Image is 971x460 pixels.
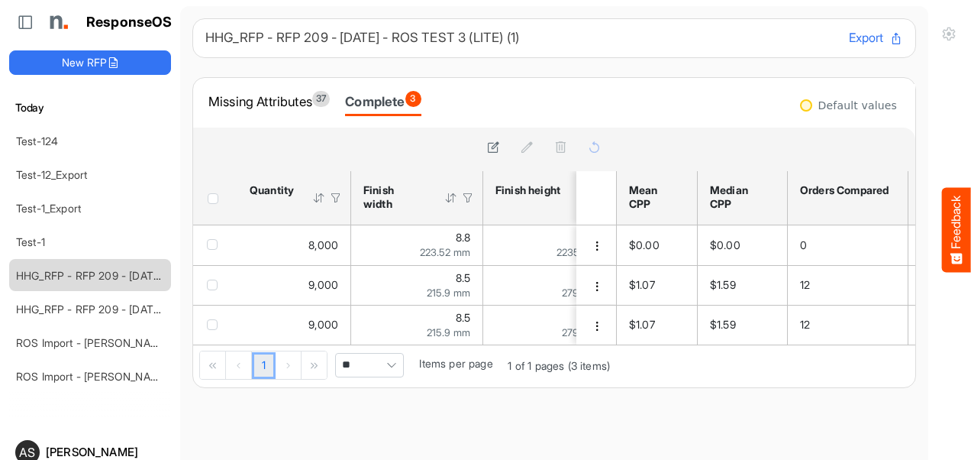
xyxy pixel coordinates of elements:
[16,269,281,282] a: HHG_RFP - RFP 209 - [DATE] - ROS TEST 3 (LITE) (1)
[237,265,351,305] td: 9000 is template cell Column Header httpsnorthellcomontologiesmapping-rulesorderhasquantity
[710,278,736,291] span: $1.59
[495,183,561,197] div: Finish height
[9,99,171,116] h6: Today
[698,225,788,265] td: $0.00 is template cell Column Header median-cpp
[849,28,903,48] button: Export
[576,225,619,265] td: 997aca42-e6a7-4fbc-a7c5-f57f363c03ef is template cell Column Header
[568,359,610,372] span: (3 items)
[302,351,327,379] div: Go to last page
[308,318,338,331] span: 9,000
[46,446,165,458] div: [PERSON_NAME]
[788,305,908,345] td: 12 is template cell Column Header orders-compared
[308,238,338,251] span: 8,000
[351,225,483,265] td: 8.8 is template cell Column Header httpsnorthellcomontologiesmapping-rulesmeasurementhasfinishsiz...
[193,345,616,387] div: Pager Container
[629,278,655,291] span: $1.07
[427,326,470,339] span: 215.9 mm
[363,183,424,211] div: Finish width
[617,225,698,265] td: $0.00 is template cell Column Header mean-cpp
[818,100,897,111] div: Default values
[456,231,470,244] span: 8.8
[16,235,45,248] a: Test-1
[237,225,351,265] td: 8000 is template cell Column Header httpsnorthellcomontologiesmapping-rulesorderhasquantity
[456,311,470,324] span: 8.5
[405,91,421,107] span: 3
[556,246,607,258] span: 2235.2 mm
[312,91,330,107] span: 37
[576,305,619,345] td: 214f34ca-149e-450f-8a18-9f50eb72b606 is template cell Column Header
[456,271,470,284] span: 8.5
[788,225,908,265] td: 0 is template cell Column Header orders-compared
[800,238,807,251] span: 0
[193,305,237,345] td: checkbox
[19,446,35,458] span: AS
[276,351,302,379] div: Go to next page
[420,246,470,258] span: 223.52 mm
[193,225,237,265] td: checkbox
[308,278,338,291] span: 9,000
[9,418,171,435] h6: [DATE]
[710,238,740,251] span: $0.00
[800,278,810,291] span: 12
[461,191,475,205] div: Filter Icon
[16,336,214,349] a: ROS Import - [PERSON_NAME] - ROS 11
[345,91,421,112] div: Complete
[193,265,237,305] td: checkbox
[42,7,73,37] img: Northell
[205,31,837,44] h6: HHG_RFP - RFP 209 - [DATE] - ROS TEST 3 (LITE) (1)
[617,305,698,345] td: $1.07 is template cell Column Header mean-cpp
[16,168,87,181] a: Test-12_Export
[942,188,971,273] button: Feedback
[16,370,214,383] a: ROS Import - [PERSON_NAME] - ROS 11
[698,265,788,305] td: $1.59 is template cell Column Header median-cpp
[483,265,620,305] td: 11 is template cell Column Header httpsnorthellcomontologiesmapping-rulesmeasurementhasfinishsize...
[800,318,810,331] span: 12
[710,318,736,331] span: $1.59
[562,287,607,299] span: 279.4 mm
[483,225,620,265] td: 88 is template cell Column Header httpsnorthellcomontologiesmapping-rulesmeasurementhasfinishsize...
[617,265,698,305] td: $1.07 is template cell Column Header mean-cpp
[419,357,492,370] span: Items per page
[237,305,351,345] td: 9000 is template cell Column Header httpsnorthellcomontologiesmapping-rulesorderhasquantity
[200,351,226,379] div: Go to first page
[250,183,292,197] div: Quantity
[629,238,660,251] span: $0.00
[351,305,483,345] td: 8.5 is template cell Column Header httpsnorthellcomontologiesmapping-rulesmeasurementhasfinishsiz...
[193,171,237,225] th: Header checkbox
[800,183,891,197] div: Orders Compared
[629,318,655,331] span: $1.07
[629,183,680,211] div: Mean CPP
[16,303,283,316] a: HHG_RFP - RFP 209 - [DATE] - ROS TEST 3 (LITE) (2)
[226,351,252,379] div: Go to previous page
[576,265,619,305] td: 872ce0bf-cf80-4d58-ad01-bfb282be1448 is template cell Column Header
[710,183,770,211] div: Median CPP
[589,238,605,254] button: dropdownbutton
[86,15,173,31] h1: ResponseOS
[483,305,620,345] td: 11 is template cell Column Header httpsnorthellcomontologiesmapping-rulesmeasurementhasfinishsize...
[335,353,404,377] span: Pagerdropdown
[351,265,483,305] td: 8.5 is template cell Column Header httpsnorthellcomontologiesmapping-rulesmeasurementhasfinishsiz...
[589,279,605,294] button: dropdownbutton
[562,326,607,339] span: 279.4 mm
[788,265,908,305] td: 12 is template cell Column Header orders-compared
[589,319,605,334] button: dropdownbutton
[252,352,276,380] a: Page 1 of 1 Pages
[329,191,343,205] div: Filter Icon
[508,359,564,372] span: 1 of 1 pages
[208,91,330,112] div: Missing Attributes
[9,50,171,75] button: New RFP
[427,287,470,299] span: 215.9 mm
[698,305,788,345] td: $1.59 is template cell Column Header median-cpp
[16,134,58,147] a: Test-124
[16,202,81,215] a: Test-1_Export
